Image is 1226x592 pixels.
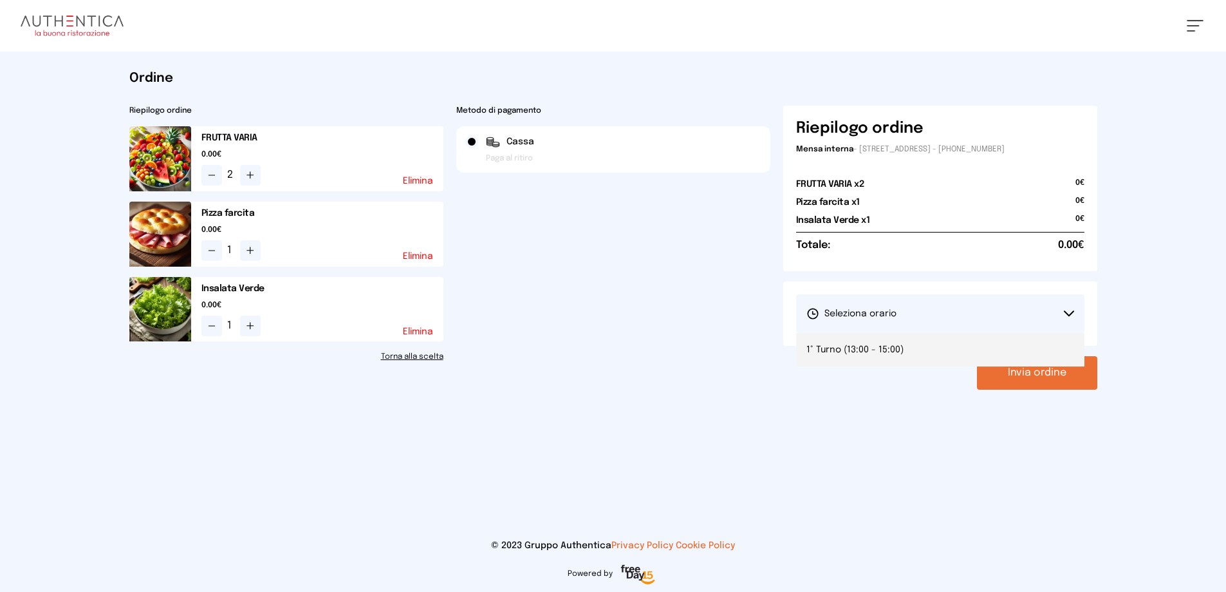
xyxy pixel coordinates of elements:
[796,294,1084,333] button: Seleziona orario
[806,307,896,320] span: Seleziona orario
[21,539,1205,552] p: © 2023 Gruppo Authentica
[568,569,613,579] span: Powered by
[676,541,735,550] a: Cookie Policy
[611,541,673,550] a: Privacy Policy
[806,343,904,356] span: 1° Turno (13:00 - 15:00)
[977,356,1097,390] button: Invia ordine
[618,562,658,588] img: logo-freeday.3e08031.png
